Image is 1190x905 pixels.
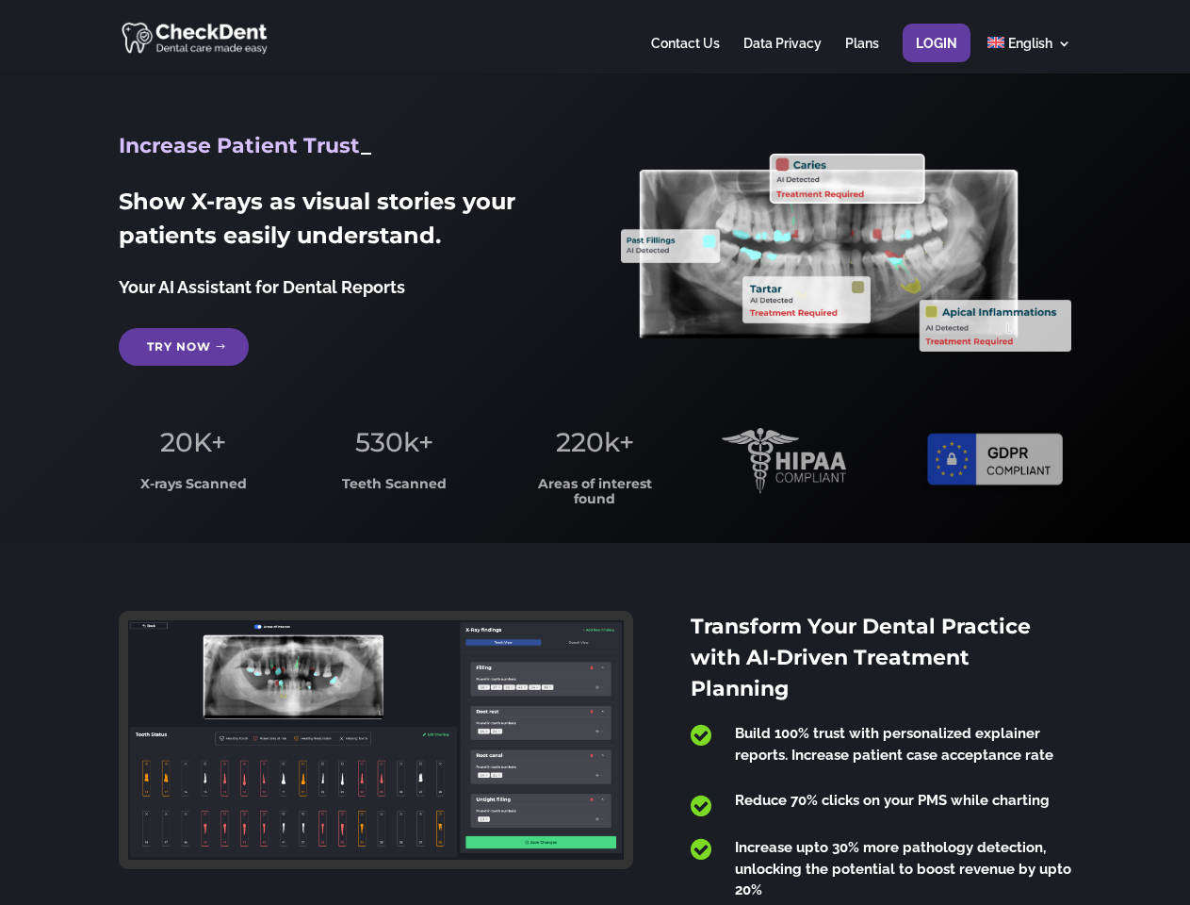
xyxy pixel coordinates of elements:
[361,133,371,158] span: _
[119,277,405,297] span: Your AI Assistant for Dental Reports
[556,426,634,458] span: 220k+
[119,185,568,262] h2: Show X-rays as visual stories your patients easily understand.
[1008,36,1052,51] span: English
[691,794,711,818] span: 
[119,133,361,158] span: Increase Patient Trust
[621,154,1070,352] img: X_Ray_annotated
[355,426,433,458] span: 530k+
[691,837,711,862] span: 
[521,477,670,516] h3: Areas of interest found
[691,614,1031,701] span: Transform Your Dental Practice with AI-Driven Treatment Planning
[160,426,226,458] span: 20K+
[987,37,1071,74] a: English
[691,723,711,748] span: 
[735,839,1071,898] span: Increase upto 30% more pathology detection, unlocking the potential to boost revenue by upto 20%
[845,37,879,74] a: Plans
[651,37,720,74] a: Contact Us
[743,37,822,74] a: Data Privacy
[735,792,1050,809] span: Reduce 70% clicks on your PMS while charting
[735,725,1053,764] span: Build 100% trust with personalized explainer reports. Increase patient case acceptance rate
[122,19,269,56] img: CheckDent AI
[916,37,957,74] a: Login
[119,328,249,366] a: Try Now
